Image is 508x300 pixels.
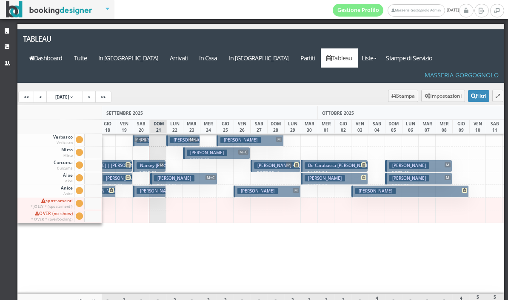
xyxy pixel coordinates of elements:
button: Impostazioni [421,90,465,102]
p: € 1190.54 [305,170,365,176]
a: Masseria Gorgognolo Admin [388,4,445,17]
a: Arrivati [164,48,194,68]
small: 4 notti [327,170,342,176]
h3: [PERSON_NAME] Ka [PERSON_NAME] [254,162,336,169]
span: [DATE] [55,94,69,100]
small: 4 notti [327,183,342,189]
small: 4 notti [243,145,257,150]
a: In [GEOGRAPHIC_DATA] [93,48,164,68]
div: MAR 07 [419,120,436,134]
button: [PERSON_NAME] | [PERSON_NAME] M+L+L € 434.70 [133,134,149,147]
p: € 1104.00 [154,182,215,189]
small: Aloe [65,178,73,183]
div: GIO 18 [99,120,116,134]
a: Partiti [294,48,321,68]
p: € 1200.60 [237,195,298,202]
p: € 2232.00 [187,157,248,164]
button: [PERSON_NAME] M € 972.40 4 notti [385,160,452,172]
small: * JOLLY * (spostamenti) [31,204,73,209]
small: 4 notti [409,170,423,176]
button: [PERSON_NAME] € 489.94 2 notti [133,185,166,198]
span: M [445,162,451,167]
div: SAB 27 [251,120,268,134]
span: M+L+L [134,137,148,142]
div: MAR 23 [183,120,200,134]
div: DOM 28 [267,120,285,134]
span: M+C [205,175,216,180]
small: 4 notti [260,196,274,201]
span: OTTOBRE 2025 [322,110,354,116]
span: M [159,162,165,167]
span: Aloe [62,173,74,184]
a: Liste [358,48,380,68]
h3: [PERSON_NAME] [389,162,429,169]
span: M [286,162,292,167]
div: GIO 09 [452,120,470,134]
span: Mirto [60,147,74,158]
h3: Narsey [PERSON_NAME] [137,162,193,169]
div: GIO 02 [334,120,352,134]
div: VEN 03 [351,120,369,134]
small: Verbasco [57,140,73,145]
div: SAB 11 [486,120,503,134]
div: VEN 19 [116,120,133,134]
a: > [83,91,96,103]
button: [PERSON_NAME] M+C € 1104.00 4 notti [150,173,217,185]
h3: De Carabassa [PERSON_NAME] [305,162,374,169]
span: M [293,188,299,193]
h3: [PERSON_NAME] [187,150,227,156]
div: SAB 04 [368,120,385,134]
div: GIO 25 [217,120,234,134]
h3: [PERSON_NAME] [237,188,278,194]
button: [PERSON_NAME] M+C € 2232.00 4 notti [183,147,250,159]
h4: Masseria Gorgognolo [425,71,499,79]
span: Verbasco [52,134,74,146]
p: € 884.00 [389,182,450,189]
span: SETTEMBRE 2025 [106,110,143,116]
a: Tutte [68,48,93,68]
a: Stampe di Servizio [380,48,438,68]
small: 4 notti [409,183,423,189]
div: LUN 29 [284,120,302,134]
span: M [445,175,451,180]
button: [PERSON_NAME] | [PERSON_NAME] € 540.00 2 notti [99,173,132,185]
p: € 1409.40 [220,144,281,151]
small: Mirto [63,153,73,158]
a: In Casa [193,48,223,68]
img: BookingDesigner.com [6,1,92,18]
div: SAB 20 [133,120,150,134]
span: M [276,137,282,142]
h3: [PERSON_NAME] [355,188,396,194]
button: [PERSON_NAME] M € 884.00 4 notti [385,173,452,185]
h3: [PERSON_NAME] [170,137,211,143]
a: Dashboard [23,48,68,68]
small: 7 notti [378,196,392,201]
span: M+L [188,137,198,142]
div: VEN 26 [234,120,251,134]
a: < [34,91,47,103]
span: [DATE] [333,4,459,17]
div: DOM 05 [385,120,402,134]
div: MAR 30 [301,120,318,134]
p: € 1801.38 [355,195,466,202]
h3: [PERSON_NAME] [154,175,194,181]
button: Filtri [468,90,489,102]
small: 4 notti [209,158,224,163]
div: VEN 10 [469,120,487,134]
button: [PERSON_NAME] M € 1200.60 4 notti [234,185,301,198]
button: [PERSON_NAME] Ka [PERSON_NAME] M € 977.82 3 notti [251,160,301,172]
div: LUN 06 [402,120,420,134]
small: Anice [63,191,73,196]
a: Tableau [321,48,358,68]
div: MER 24 [200,120,217,134]
span: spostamenti [29,198,74,209]
h3: [PERSON_NAME] [220,137,261,143]
h3: [PERSON_NAME] [389,175,429,181]
p: € 1116.00 [170,144,197,157]
a: In [GEOGRAPHIC_DATA] [223,48,294,68]
span: Anice [60,185,74,197]
div: MER 01 [318,120,335,134]
span: OVER (no show) [30,211,74,222]
p: € 434.70 [137,144,147,171]
a: Tableau [17,29,106,48]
